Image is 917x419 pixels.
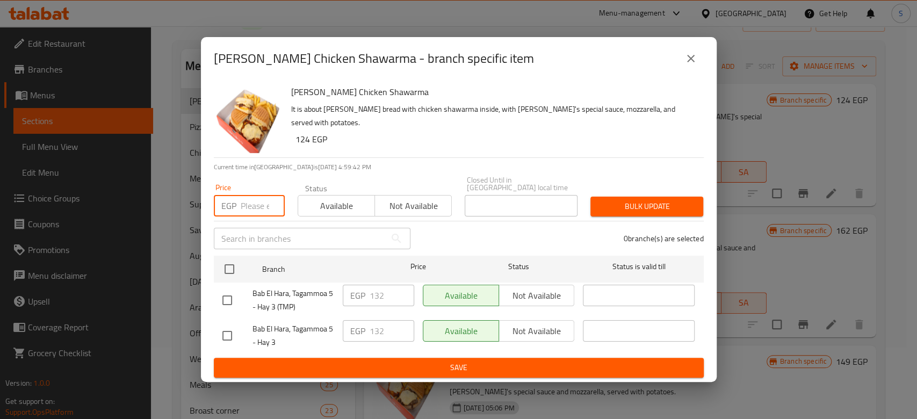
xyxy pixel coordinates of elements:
p: 0 branche(s) are selected [624,233,704,244]
h6: 124 EGP [295,132,695,147]
span: Price [382,260,454,273]
span: Status [463,260,574,273]
p: EGP [221,199,236,212]
button: close [678,46,704,71]
span: Save [222,361,695,374]
span: Bulk update [599,200,695,213]
button: Available [298,195,375,216]
span: Available [302,198,371,214]
button: Bulk update [590,197,703,216]
button: Not available [374,195,452,216]
img: Maria Chicken Shawarma [214,84,283,153]
h6: [PERSON_NAME] Chicken Shawarma [291,84,695,99]
input: Please enter price [241,195,285,216]
span: Bab El Hara, Tagammoa 5 - Hay 3 [252,322,334,349]
span: Not available [379,198,447,214]
p: EGP [350,324,365,337]
p: Current time in [GEOGRAPHIC_DATA] is [DATE] 4:59:42 PM [214,162,704,172]
p: It is about [PERSON_NAME] bread with chicken shawarma inside, with [PERSON_NAME]'s special sauce,... [291,103,695,129]
span: Bab El Hara, Tagammoa 5 - Hay 3 (TMP) [252,287,334,314]
p: EGP [350,289,365,302]
button: Save [214,358,704,378]
input: Please enter price [370,320,414,342]
input: Search in branches [214,228,386,249]
h2: [PERSON_NAME] Chicken Shawarma - branch specific item [214,50,534,67]
span: Status is valid till [583,260,695,273]
input: Please enter price [370,285,414,306]
span: Branch [262,263,374,276]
